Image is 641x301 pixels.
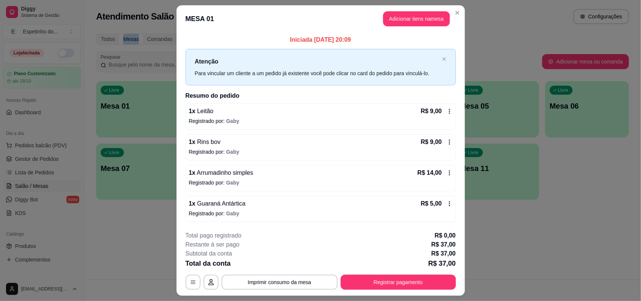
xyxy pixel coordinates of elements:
[189,117,452,125] p: Registrado por:
[185,231,241,240] p: Total pago registrado
[226,118,239,124] span: Gaby
[421,107,442,116] p: R$ 9,00
[431,240,456,249] p: R$ 37,00
[176,5,465,32] header: MESA 01
[226,149,239,155] span: Gaby
[451,7,463,19] button: Close
[421,199,442,208] p: R$ 5,00
[185,91,455,100] h2: Resumo do pedido
[189,179,452,186] p: Registrado por:
[442,57,446,61] span: close
[421,138,442,147] p: R$ 9,00
[185,35,455,44] p: Iniciada [DATE] 20:09
[431,249,456,258] p: R$ 37,00
[195,169,253,176] span: Arrumadinho simples
[189,107,213,116] p: 1 x
[418,168,442,177] p: R$ 14,00
[383,11,450,26] button: Adicionar itens namesa
[189,148,452,156] p: Registrado por:
[226,210,239,216] span: Gaby
[189,168,253,177] p: 1 x
[221,275,337,290] button: Imprimir consumo da mesa
[195,139,220,145] span: Rins bov
[185,240,239,249] p: Restante à ser pago
[195,57,439,66] p: Atenção
[434,231,455,240] p: R$ 0,00
[442,57,446,62] button: close
[185,258,231,269] p: Total da conta
[195,200,245,207] span: Guaraná Antártica
[189,199,245,208] p: 1 x
[341,275,456,290] button: Registrar pagamento
[185,249,232,258] p: Subtotal da conta
[189,210,452,217] p: Registrado por:
[195,108,213,114] span: Leitão
[428,258,455,269] p: R$ 37,00
[226,180,239,186] span: Gaby
[195,69,439,77] div: Para vincular um cliente a um pedido já existente você pode clicar no card do pedido para vinculá...
[189,138,220,147] p: 1 x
